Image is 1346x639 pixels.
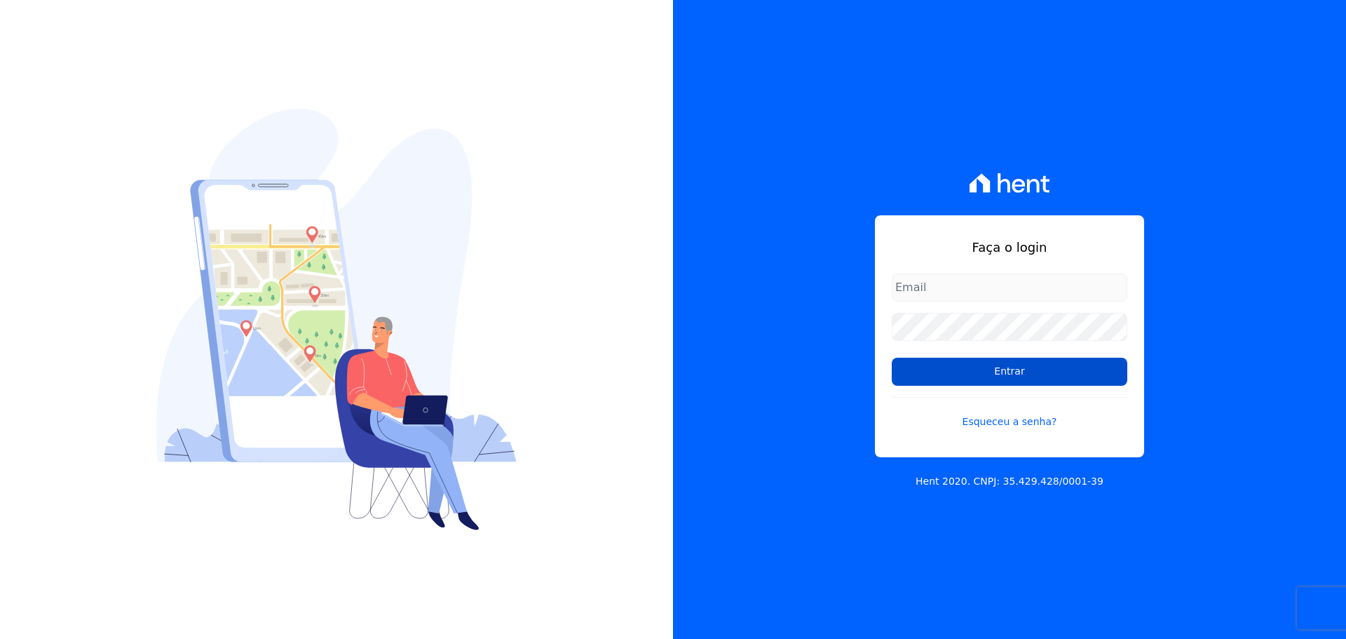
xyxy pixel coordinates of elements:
[156,109,517,530] img: Login
[916,474,1103,489] p: Hent 2020. CNPJ: 35.429.428/0001-39
[892,238,1127,257] h1: Faça o login
[892,397,1127,429] a: Esqueceu a senha?
[892,274,1127,302] input: Email
[892,358,1127,386] input: Entrar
